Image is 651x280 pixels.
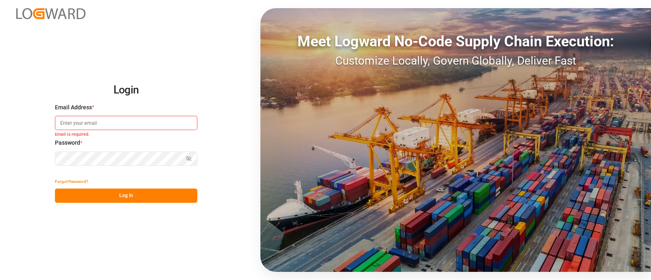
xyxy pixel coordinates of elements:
[16,8,85,19] img: Logward_new_orange.png
[55,132,197,139] small: Email is required.
[260,52,651,69] div: Customize Locally, Govern Globally, Deliver Fast
[260,30,651,52] div: Meet Logward No-Code Supply Chain Execution:
[55,103,92,112] span: Email Address
[55,77,197,103] h2: Login
[55,174,88,189] button: Forgot Password?
[55,116,197,130] input: Enter your email
[55,139,80,147] span: Password
[55,189,197,203] button: Log In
